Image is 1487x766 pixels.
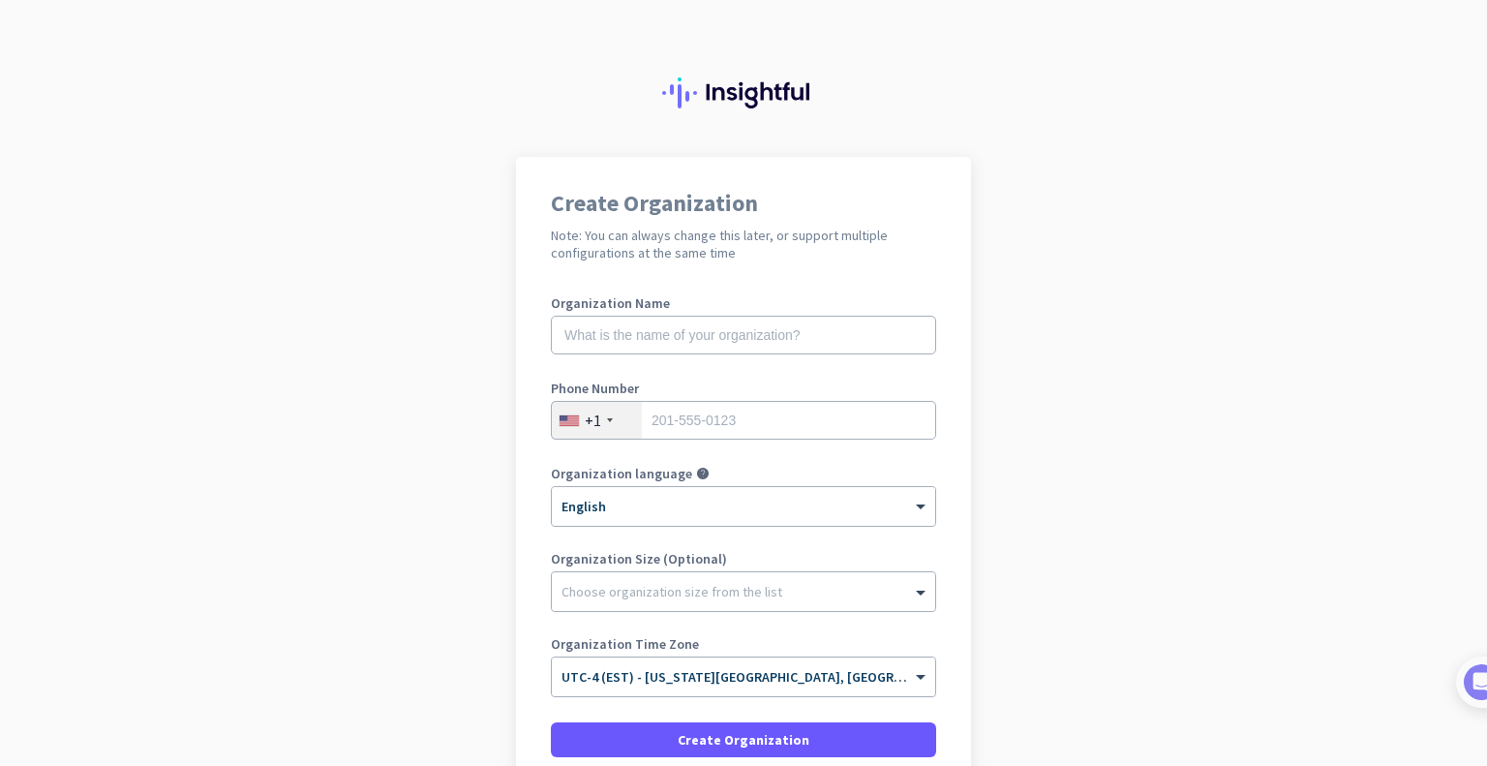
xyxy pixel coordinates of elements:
button: Create Organization [551,722,936,757]
span: Create Organization [678,730,809,750]
img: Insightful [662,77,825,108]
label: Organization Time Zone [551,637,936,651]
input: 201-555-0123 [551,401,936,440]
label: Organization language [551,467,692,480]
label: Organization Size (Optional) [551,552,936,566]
h1: Create Organization [551,192,936,215]
label: Organization Name [551,296,936,310]
div: +1 [585,411,601,430]
input: What is the name of your organization? [551,316,936,354]
h2: Note: You can always change this later, or support multiple configurations at the same time [551,227,936,261]
label: Phone Number [551,382,936,395]
i: help [696,467,710,480]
